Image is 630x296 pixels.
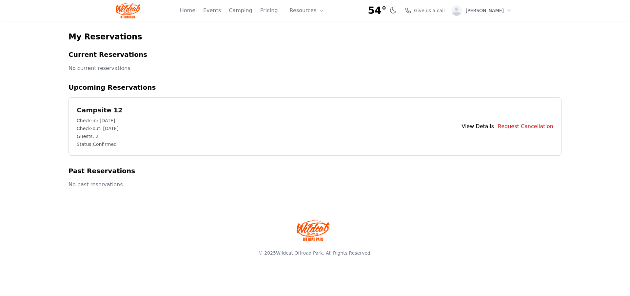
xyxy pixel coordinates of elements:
[229,7,252,14] a: Camping
[414,7,445,14] span: Give us a call
[69,181,561,189] p: No past reservations
[258,250,372,256] span: © 2025 . All Rights Reserved.
[260,7,278,14] a: Pricing
[77,105,123,115] h2: Campsite 12
[69,83,561,92] h2: Upcoming Reservations
[297,220,329,241] img: Wildcat Offroad park
[449,3,514,18] button: [PERSON_NAME]
[462,123,494,130] a: View Details
[77,141,123,148] p: Status:
[368,5,386,16] span: 54°
[203,7,221,14] a: Events
[77,117,123,124] p: Check-in: [DATE]
[276,250,323,256] a: Wildcat Offroad Park
[93,142,117,147] span: confirmed
[77,125,123,132] p: Check-out: [DATE]
[180,7,195,14] a: Home
[69,166,561,175] h2: Past Reservations
[498,123,553,130] button: Request Cancellation
[116,3,140,18] img: Wildcat Logo
[77,133,123,140] p: Guests: 2
[466,7,504,14] span: [PERSON_NAME]
[69,32,561,42] h1: My Reservations
[405,7,445,14] a: Give us a call
[69,50,561,59] h2: Current Reservations
[69,64,561,72] p: No current reservations
[286,4,328,17] button: Resources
